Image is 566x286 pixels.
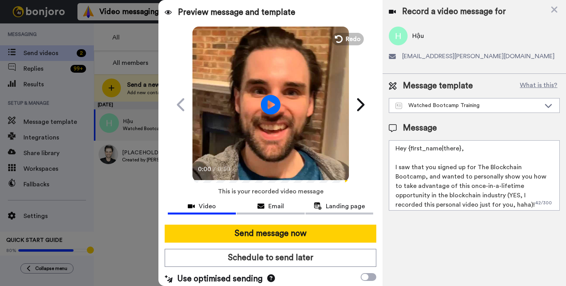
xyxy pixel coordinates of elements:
span: Use optimised sending [177,273,262,285]
span: Video [199,202,216,211]
span: / [213,164,216,174]
button: What is this? [517,80,560,92]
span: Landing page [326,202,365,211]
span: 0:00 [198,164,212,174]
button: Schedule to send later [165,249,376,267]
span: [EMAIL_ADDRESS][PERSON_NAME][DOMAIN_NAME] [402,52,555,61]
span: This is your recorded video message [218,183,323,200]
div: Watched Bootcamp Training [395,102,541,109]
span: Message template [403,80,473,92]
span: 0:50 [217,164,231,174]
textarea: Hey {first_name|there}, I saw that you signed up for The Blockchain Bootcamp, and wanted to perso... [389,140,560,211]
img: Message-temps.svg [395,103,402,109]
span: Email [268,202,284,211]
span: Message [403,122,437,134]
button: Send message now [165,225,376,243]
